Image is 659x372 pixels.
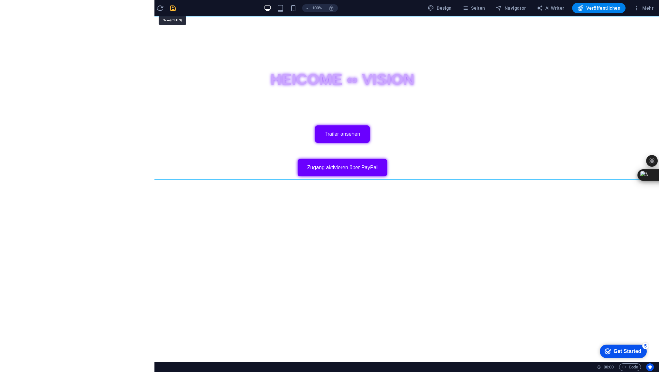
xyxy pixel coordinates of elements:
[425,3,454,13] button: Design
[604,363,614,371] span: 00 00
[622,363,638,371] span: Code
[572,3,626,13] button: Veröffentlichen
[312,4,322,12] h6: 100%
[4,3,51,17] div: Get Started 5 items remaining, 0% complete
[169,4,177,12] button: save
[329,5,334,11] i: Bei Größenänderung Zoomstufe automatisch an das gewählte Gerät anpassen.
[619,363,641,371] button: Code
[493,3,529,13] button: Navigator
[577,5,620,11] span: Veröffentlichen
[646,363,654,371] button: Usercentrics
[302,4,325,12] button: 100%
[46,1,52,8] div: 5
[534,3,567,13] button: AI Writer
[597,363,614,371] h6: Session-Zeit
[156,5,164,12] i: Seite neu laden
[425,3,454,13] div: Design (Strg+Alt+Y)
[496,5,526,11] span: Navigator
[156,4,164,12] button: reload
[631,3,656,13] button: Mehr
[633,5,654,11] span: Mehr
[462,5,485,11] span: Seiten
[536,5,564,11] span: AI Writer
[428,5,452,11] span: Design
[608,365,609,369] span: :
[459,3,488,13] button: Seiten
[17,7,45,13] div: Get Started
